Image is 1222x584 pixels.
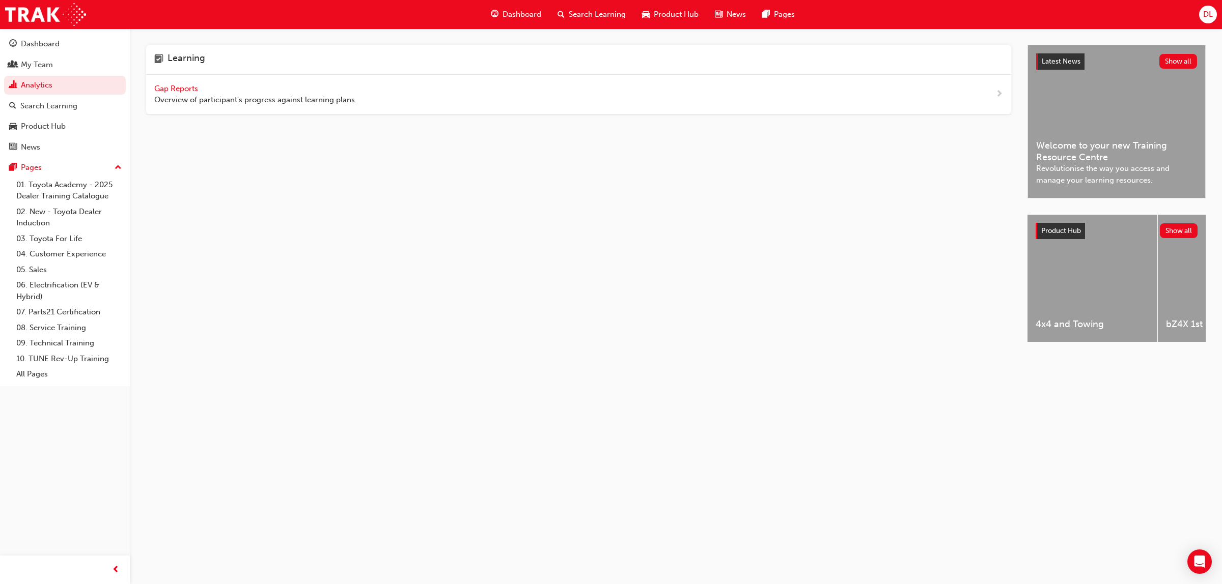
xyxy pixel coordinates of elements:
[9,102,16,111] span: search-icon
[754,4,803,25] a: pages-iconPages
[21,121,66,132] div: Product Hub
[1027,215,1157,342] a: 4x4 and Towing
[115,161,122,174] span: up-icon
[4,33,126,158] button: DashboardMy TeamAnalyticsSearch LearningProduct HubNews
[12,304,126,320] a: 07. Parts21 Certification
[774,9,795,20] span: Pages
[21,59,53,71] div: My Team
[1160,223,1198,238] button: Show all
[9,163,17,172] span: pages-icon
[12,204,126,231] a: 02. New - Toyota Dealer Induction
[1036,163,1197,186] span: Revolutionise the way you access and manage your learning resources.
[9,143,17,152] span: news-icon
[1041,226,1081,235] span: Product Hub
[1159,54,1198,69] button: Show all
[1036,223,1198,239] a: Product HubShow all
[483,4,549,25] a: guage-iconDashboard
[1027,45,1206,198] a: Latest NewsShow allWelcome to your new Training Resource CentreRevolutionise the way you access a...
[491,8,498,21] span: guage-icon
[715,8,723,21] span: news-icon
[168,53,205,66] h4: Learning
[1036,318,1149,330] span: 4x4 and Towing
[4,97,126,115] a: Search Learning
[1036,140,1197,163] span: Welcome to your new Training Resource Centre
[4,55,126,74] a: My Team
[9,122,17,131] span: car-icon
[146,75,1011,114] a: Gap Reports Overview of participant's progress against learning plans.next-icon
[12,366,126,382] a: All Pages
[12,277,126,304] a: 06. Electrification (EV & Hybrid)
[1042,57,1080,66] span: Latest News
[1187,549,1212,574] div: Open Intercom Messenger
[9,40,17,49] span: guage-icon
[21,162,42,173] div: Pages
[154,53,163,66] span: learning-icon
[4,117,126,136] a: Product Hub
[9,61,17,70] span: people-icon
[12,351,126,367] a: 10. TUNE Rev-Up Training
[12,262,126,278] a: 05. Sales
[154,84,200,93] span: Gap Reports
[21,141,40,153] div: News
[634,4,707,25] a: car-iconProduct Hub
[4,158,126,177] button: Pages
[503,9,541,20] span: Dashboard
[12,231,126,247] a: 03. Toyota For Life
[762,8,770,21] span: pages-icon
[12,335,126,351] a: 09. Technical Training
[4,35,126,53] a: Dashboard
[1199,6,1217,23] button: DL
[569,9,626,20] span: Search Learning
[642,8,650,21] span: car-icon
[21,38,60,50] div: Dashboard
[20,100,77,112] div: Search Learning
[5,3,86,26] img: Trak
[4,76,126,95] a: Analytics
[154,94,357,106] span: Overview of participant's progress against learning plans.
[549,4,634,25] a: search-iconSearch Learning
[12,177,126,204] a: 01. Toyota Academy - 2025 Dealer Training Catalogue
[707,4,754,25] a: news-iconNews
[995,88,1003,101] span: next-icon
[1036,53,1197,70] a: Latest NewsShow all
[112,564,120,576] span: prev-icon
[9,81,17,90] span: chart-icon
[12,320,126,336] a: 08. Service Training
[654,9,699,20] span: Product Hub
[4,138,126,157] a: News
[727,9,746,20] span: News
[558,8,565,21] span: search-icon
[12,246,126,262] a: 04. Customer Experience
[1203,9,1213,20] span: DL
